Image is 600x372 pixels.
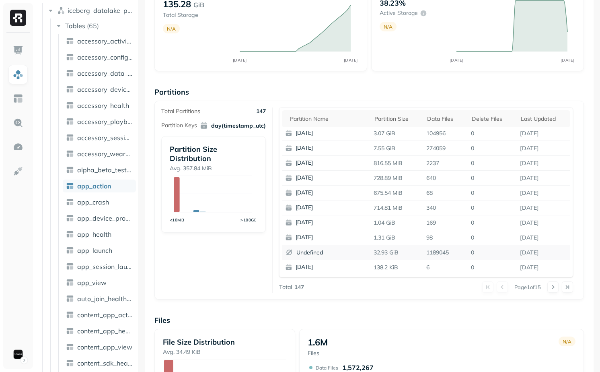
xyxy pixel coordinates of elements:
p: File Size Distribution [163,337,286,347]
img: Dashboard [13,45,23,56]
img: table [66,359,74,367]
p: 0 [468,201,517,215]
p: 0 [468,186,517,200]
p: 0 [468,156,517,170]
span: content_app_action [77,311,133,319]
p: 0 [468,126,517,141]
span: auto_join_health_event [77,295,133,303]
p: 147 [294,283,304,291]
a: accessory_session_report [63,131,136,144]
p: Partition Size Distribution [170,145,257,163]
p: [DATE] [296,219,374,227]
p: Files [154,316,584,325]
a: accessory_playback_time [63,115,136,128]
p: 6 [423,260,468,275]
img: Ryft [10,10,26,26]
img: table [66,118,74,126]
p: 1,572,267 [342,364,374,372]
span: accessory_playback_time [77,118,133,126]
p: 3.07 GiB [370,126,423,141]
img: table [66,214,74,222]
button: [DATE] [282,126,377,141]
p: [DATE] [296,234,374,242]
a: app_crash [63,196,136,209]
p: Data Files [316,365,338,371]
p: 2237 [423,156,468,170]
span: content_sdk_health [77,359,133,367]
div: Delete Files [472,114,513,124]
span: app_health [77,230,111,238]
p: Oct 10, 2025 [517,231,570,245]
img: table [66,134,74,142]
a: content_app_health [63,324,136,337]
p: Total Storage [163,11,231,19]
p: 675.54 MiB [370,186,423,200]
p: 1.04 GiB [370,216,423,230]
p: 640 [423,171,468,185]
img: table [66,150,74,158]
p: Oct 10, 2025 [517,186,570,200]
a: accessory_data_gap_report [63,67,136,80]
p: 138.2 KiB [370,260,423,275]
p: [DATE] [296,144,374,152]
a: accessory_config_report [63,51,136,64]
a: app_launch [63,244,136,257]
img: table [66,69,74,77]
span: Tables [65,22,85,30]
p: 0 [468,246,517,260]
p: 714.81 MiB [370,201,423,215]
span: accessory_config_report [77,53,133,61]
p: Oct 10, 2025 [517,260,570,275]
p: 274059 [423,141,468,155]
p: ( 65 ) [87,22,99,30]
tspan: [DATE] [343,58,358,63]
img: table [66,182,74,190]
p: Files [308,349,328,357]
img: Query Explorer [13,118,23,128]
p: 1189045 [423,246,468,260]
span: accessory_device_button [77,85,133,93]
p: 147 [256,107,266,115]
p: 816.55 MiB [370,156,423,170]
p: 32.93 GiB [370,246,423,260]
span: accessory_data_gap_report [77,69,133,77]
span: alpha_beta_test_ds [77,166,133,174]
button: [DATE] [282,215,377,230]
span: app_view [77,279,107,287]
p: Avg. 357.84 MiB [170,165,257,172]
p: Partitions [154,87,584,97]
p: Oct 10, 2025 [517,171,570,185]
img: table [66,343,74,351]
a: accessory_wear_detection [63,147,136,160]
p: Page 1 of 15 [514,283,541,291]
p: N/A [384,24,392,30]
a: content_sdk_health [63,357,136,370]
button: [DATE] [282,200,377,215]
p: 98 [423,231,468,245]
button: [DATE] [282,230,377,245]
div: Data Files [427,114,464,124]
img: table [66,262,74,271]
p: Oct 10, 2025 [517,246,570,260]
span: content_app_view [77,343,132,351]
div: Undefined [285,248,323,256]
span: accessory_activity_report [77,37,133,45]
span: app_session_launch [77,262,133,271]
p: Oct 10, 2025 [517,216,570,230]
p: Partition Keys [161,122,197,129]
tspan: >100GB [241,217,257,223]
tspan: <10MB [170,217,185,223]
a: app_view [63,276,136,289]
img: table [66,53,74,61]
img: table [66,279,74,287]
button: [DATE] [282,260,377,275]
span: iceberg_datalake_poc_db [68,6,135,14]
p: Oct 10, 2025 [517,141,570,155]
img: table [66,230,74,238]
img: Sonos [12,349,24,360]
span: accessory_wear_detection [77,150,133,158]
button: [DATE] [282,141,377,155]
img: table [66,327,74,335]
a: content_app_action [63,308,136,321]
p: 728.89 MiB [370,171,423,185]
